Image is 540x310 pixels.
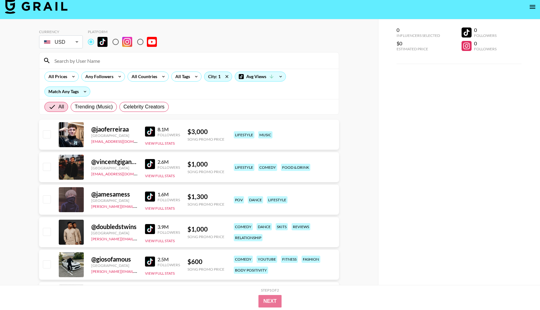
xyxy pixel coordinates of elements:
div: Step 1 of 2 [261,288,279,292]
div: dance [248,196,263,203]
div: Avg Views [235,72,286,81]
div: @ jamesamess [91,190,137,198]
button: View Full Stats [145,206,175,211]
a: [PERSON_NAME][EMAIL_ADDRESS][DOMAIN_NAME] [91,268,184,274]
div: relationship [234,234,262,241]
div: @ doubledstwins [91,223,137,231]
div: All Prices [45,72,68,81]
input: Search by User Name [51,56,335,66]
div: $ 3,000 [187,128,224,136]
div: $ 1,000 [187,160,224,168]
div: Followers [474,33,497,38]
div: Song Promo Price [187,267,224,272]
div: 2.6M [157,159,180,165]
div: $ 600 [187,258,224,266]
div: USD [40,37,82,47]
div: 0 [474,27,497,33]
button: View Full Stats [145,271,175,276]
span: Trending (Music) [75,103,113,111]
button: open drawer [526,1,539,13]
div: @ vincentgiganteee [91,158,137,166]
div: 8.1M [157,126,180,132]
a: [EMAIL_ADDRESS][DOMAIN_NAME] [91,138,154,144]
div: youtube [257,256,277,263]
div: Followers [157,165,180,170]
div: pov [234,196,244,203]
div: lifestyle [234,131,254,138]
img: TikTok [145,127,155,137]
span: All [58,103,64,111]
span: Celebrity Creators [123,103,165,111]
div: Followers [157,197,180,202]
div: skits [276,223,288,230]
div: [GEOGRAPHIC_DATA] [91,133,137,138]
div: Followers [157,262,180,267]
div: All Tags [172,72,191,81]
div: @ jaoferreiraa [91,125,137,133]
div: lifestyle [267,196,287,203]
img: TikTok [145,257,155,267]
img: TikTok [97,37,107,47]
div: $ 1,300 [187,193,224,201]
img: TikTok [145,224,155,234]
div: Currency [39,29,83,34]
img: TikTok [145,159,155,169]
div: City: 1 [204,72,232,81]
div: Any Followers [82,72,115,81]
div: Match Any Tags [45,87,90,96]
button: Next [258,295,282,307]
div: fashion [302,256,320,263]
div: [GEOGRAPHIC_DATA] [91,166,137,170]
a: [PERSON_NAME][EMAIL_ADDRESS][DOMAIN_NAME] [91,203,184,209]
div: Followers [157,132,180,137]
div: body positivity [234,267,268,274]
div: $ 1,000 [187,225,224,233]
div: 0 [397,27,440,33]
div: comedy [234,256,253,263]
div: Followers [474,47,497,51]
div: comedy [258,164,277,171]
div: reviews [292,223,310,230]
div: All Countries [128,72,158,81]
button: View Full Stats [145,238,175,243]
div: 3.9M [157,224,180,230]
img: TikTok [145,192,155,202]
button: View Full Stats [145,173,175,178]
button: View Full Stats [145,141,175,146]
a: [EMAIL_ADDRESS][DOMAIN_NAME] [91,170,154,176]
div: Song Promo Price [187,137,224,142]
iframe: Drift Widget Chat Controller [509,279,532,302]
a: [PERSON_NAME][EMAIL_ADDRESS][DOMAIN_NAME] [91,235,184,241]
div: Followers [157,230,180,235]
div: Song Promo Price [187,169,224,174]
div: Platform [88,29,162,34]
div: [GEOGRAPHIC_DATA] [91,263,137,268]
div: Influencers Selected [397,33,440,38]
div: music [258,131,272,138]
div: [GEOGRAPHIC_DATA] [91,231,137,235]
div: @ giosofamous [91,255,137,263]
div: comedy [234,223,253,230]
img: Instagram [122,37,132,47]
div: $0 [397,40,440,47]
img: YouTube [147,37,157,47]
div: food & drink [281,164,310,171]
div: lifestyle [234,164,254,171]
div: dance [257,223,272,230]
div: 2.5M [157,256,180,262]
div: 1.6M [157,191,180,197]
div: 0 [474,40,497,47]
div: Song Promo Price [187,202,224,207]
div: [GEOGRAPHIC_DATA] [91,198,137,203]
div: Estimated Price [397,47,440,51]
div: Song Promo Price [187,234,224,239]
div: fitness [281,256,298,263]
